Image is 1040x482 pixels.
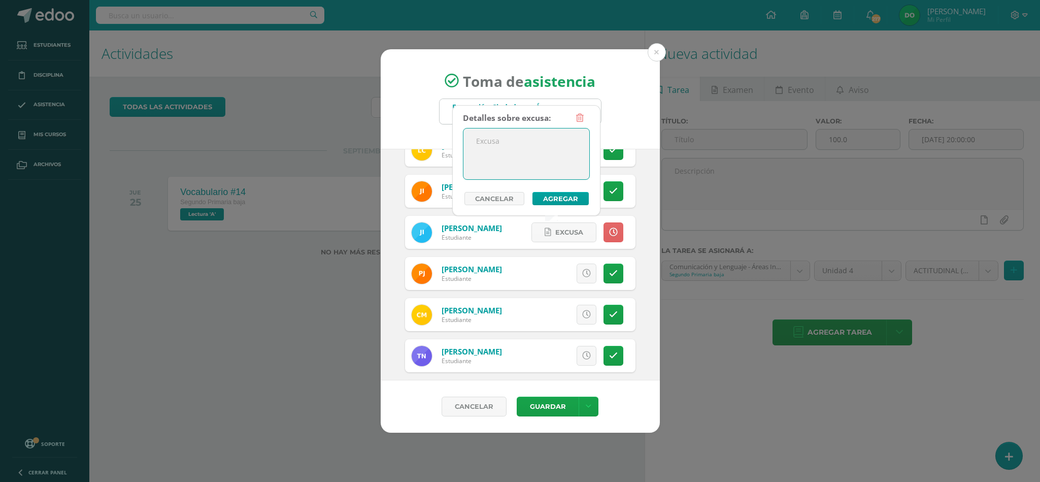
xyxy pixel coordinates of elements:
strong: asistencia [524,71,595,90]
a: [PERSON_NAME] [442,182,502,192]
img: e5bdd680f509e6d0060973127ebac077.png [412,264,432,284]
div: Estudiante [442,274,502,283]
a: Excusa [531,222,596,242]
a: [PERSON_NAME] [442,223,502,233]
input: Busca un grado o sección aquí... [440,99,601,124]
img: 5d9dd87f993f6962de032997ad553585.png [412,222,432,243]
button: Close (Esc) [648,43,666,61]
span: Excusa [555,223,583,242]
button: Agregar [532,192,589,205]
a: [PERSON_NAME] [442,346,502,357]
div: Estudiante [442,233,502,242]
img: 7d2d60b444503bc86b6a961db2cf6693.png [412,305,432,325]
img: 71a46ed4f931f3e0ed0cb30d335650be.png [412,181,432,202]
a: [PERSON_NAME] [442,264,502,274]
a: Cancelar [464,192,524,205]
img: 274b13ad36ad92eb860907514acca08e.png [412,346,432,366]
div: Estudiante [442,192,502,201]
div: Estudiante [442,151,502,159]
button: Guardar [517,397,579,416]
img: d3955a79f91f4c24fc50693bbcc78a87.png [412,140,432,160]
a: [PERSON_NAME] [442,305,502,315]
div: Estudiante [442,315,502,324]
div: Estudiante [442,357,502,365]
div: Formación Ciudadana - Áreas Integradas [452,102,559,112]
div: Detalles sobre excusa: [463,108,551,128]
span: Toma de [463,71,595,90]
a: Cancelar [442,397,507,416]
